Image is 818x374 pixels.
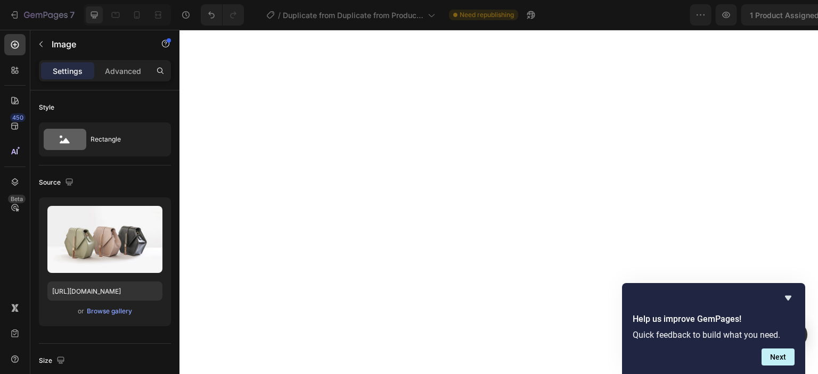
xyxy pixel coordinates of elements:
[460,10,514,20] span: Need republishing
[4,4,79,26] button: 7
[782,292,795,304] button: Hide survey
[601,4,704,26] button: 1 product assigned
[70,9,75,21] p: 7
[47,281,162,301] input: https://example.com/image.jpg
[87,306,132,316] div: Browse gallery
[283,10,423,21] span: Duplicate from Duplicate from Product Page -francewool-bed-pad
[10,113,26,122] div: 450
[633,313,795,326] h2: Help us improve GemPages!
[278,10,281,21] span: /
[717,11,734,20] span: Save
[39,103,54,112] div: Style
[633,292,795,365] div: Help us improve GemPages!
[53,65,83,77] p: Settings
[52,38,142,51] p: Image
[39,354,67,368] div: Size
[8,195,26,203] div: Beta
[747,4,792,26] button: Publish
[179,30,818,374] iframe: Design area
[762,348,795,365] button: Next question
[633,330,795,340] p: Quick feedback to build what you need.
[39,176,76,190] div: Source
[91,127,156,152] div: Rectangle
[708,4,743,26] button: Save
[86,306,133,317] button: Browse gallery
[756,10,783,21] div: Publish
[105,65,141,77] p: Advanced
[610,10,680,21] span: 1 product assigned
[47,206,162,273] img: preview-image
[78,305,84,318] span: or
[201,4,244,26] div: Undo/Redo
